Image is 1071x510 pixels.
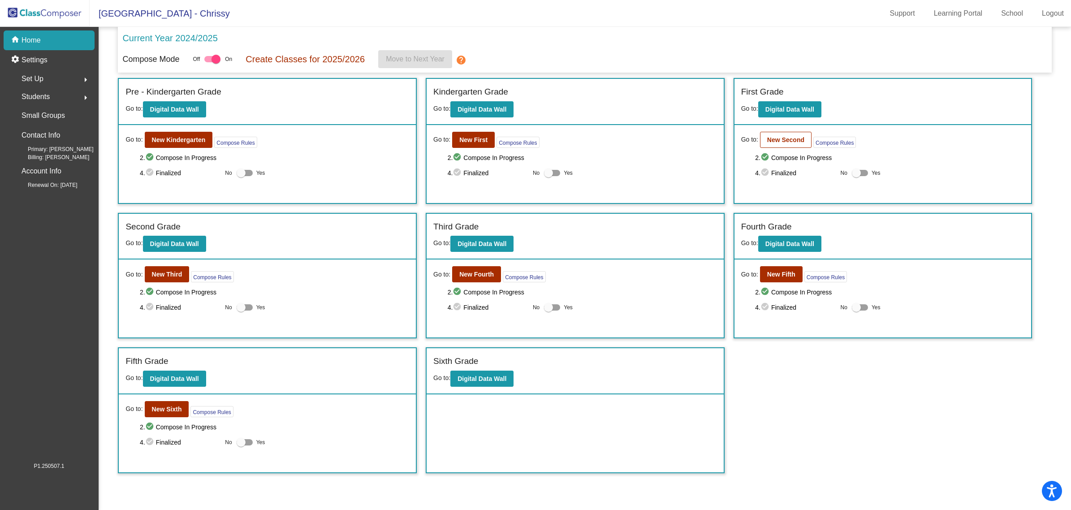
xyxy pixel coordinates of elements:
mat-icon: home [11,35,22,46]
p: Home [22,35,41,46]
mat-icon: check_circle [145,437,156,448]
b: New First [459,136,488,143]
button: Compose Rules [214,137,257,148]
span: 4. Finalized [755,168,836,178]
button: New Third [145,266,190,282]
mat-icon: check_circle [453,168,463,178]
span: 4. Finalized [448,168,528,178]
span: [GEOGRAPHIC_DATA] - Chrissy [90,6,230,21]
button: Move to Next Year [378,50,452,68]
span: No [225,169,232,177]
label: First Grade [741,86,784,99]
mat-icon: arrow_right [80,92,91,103]
span: Primary: [PERSON_NAME] [13,145,94,153]
button: Digital Data Wall [450,236,514,252]
span: 4. Finalized [140,168,220,178]
span: Billing: [PERSON_NAME] [13,153,89,161]
mat-icon: help [456,55,466,65]
mat-icon: check_circle [145,422,156,432]
mat-icon: check_circle [145,152,156,163]
span: Go to: [125,239,143,246]
button: Compose Rules [190,406,233,417]
span: 2. Compose In Progress [140,152,409,163]
button: Digital Data Wall [143,371,206,387]
span: Move to Next Year [386,55,445,63]
a: Learning Portal [927,6,990,21]
button: Digital Data Wall [450,101,514,117]
b: New Third [152,271,182,278]
span: 2. Compose In Progress [140,422,409,432]
span: Go to: [433,105,450,112]
p: Settings [22,55,48,65]
span: 4. Finalized [448,302,528,313]
span: 4. Finalized [755,302,836,313]
mat-icon: check_circle [145,287,156,298]
b: Digital Data Wall [458,375,506,382]
span: Set Up [22,73,43,85]
span: 2. Compose In Progress [448,287,717,298]
p: Account Info [22,165,61,177]
button: New Fifth [760,266,803,282]
span: Go to: [433,135,450,144]
button: New Sixth [145,401,189,417]
b: New Second [767,136,804,143]
button: Compose Rules [804,271,847,282]
span: Yes [256,437,265,448]
span: On [225,55,232,63]
span: Go to: [741,239,758,246]
button: Digital Data Wall [758,101,821,117]
p: Create Classes for 2025/2026 [246,52,365,66]
b: Digital Data Wall [458,240,506,247]
span: Renewal On: [DATE] [13,181,77,189]
button: Compose Rules [813,137,856,148]
b: Digital Data Wall [458,106,506,113]
span: 2. Compose In Progress [448,152,717,163]
mat-icon: check_circle [760,302,771,313]
span: Go to: [741,270,758,279]
span: Students [22,91,50,103]
span: Yes [872,168,881,178]
label: Kindergarten Grade [433,86,508,99]
b: New Fifth [767,271,795,278]
b: Digital Data Wall [765,106,814,113]
b: Digital Data Wall [150,240,199,247]
mat-icon: check_circle [453,302,463,313]
b: Digital Data Wall [765,240,814,247]
button: New Fourth [452,266,501,282]
a: Logout [1035,6,1071,21]
span: No [841,169,847,177]
span: No [533,303,540,311]
mat-icon: settings [11,55,22,65]
b: Digital Data Wall [150,106,199,113]
span: No [225,303,232,311]
b: New Sixth [152,406,182,413]
p: Small Groups [22,109,65,122]
mat-icon: arrow_right [80,74,91,85]
span: Go to: [125,374,143,381]
span: Go to: [741,135,758,144]
mat-icon: check_circle [145,302,156,313]
button: Compose Rules [191,271,233,282]
label: Fifth Grade [125,355,168,368]
span: 4. Finalized [140,302,220,313]
p: Current Year 2024/2025 [122,31,217,45]
span: Go to: [433,270,450,279]
mat-icon: check_circle [145,168,156,178]
label: Pre - Kindergarten Grade [125,86,221,99]
button: Digital Data Wall [143,236,206,252]
b: New Kindergarten [152,136,206,143]
span: No [841,303,847,311]
button: Compose Rules [497,137,539,148]
a: Support [883,6,922,21]
span: 2. Compose In Progress [140,287,409,298]
span: Yes [256,168,265,178]
b: Digital Data Wall [150,375,199,382]
button: Digital Data Wall [450,371,514,387]
mat-icon: check_circle [760,168,771,178]
span: Go to: [125,105,143,112]
b: New Fourth [459,271,494,278]
p: Compose Mode [122,53,179,65]
label: Fourth Grade [741,220,792,233]
span: 2. Compose In Progress [755,152,1024,163]
button: Digital Data Wall [758,236,821,252]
